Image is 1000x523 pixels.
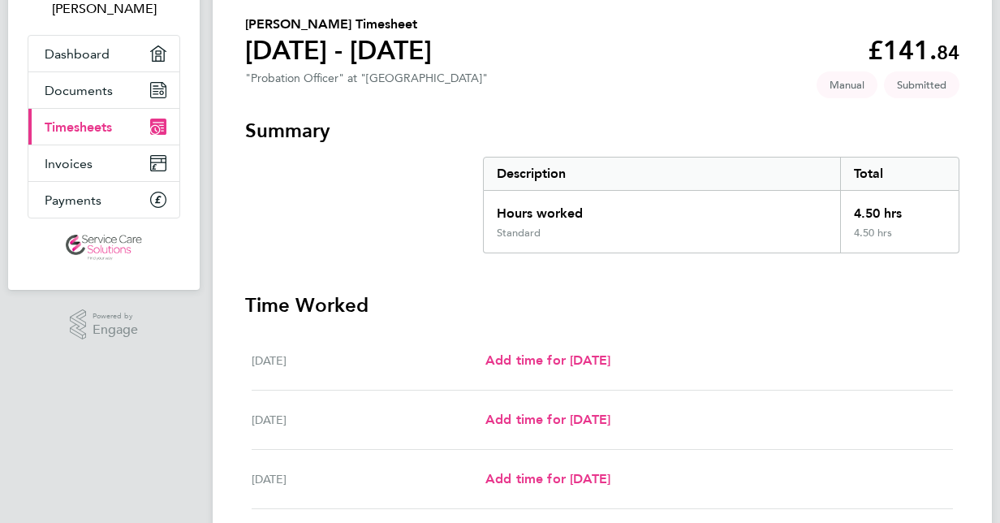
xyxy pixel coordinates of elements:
span: Payments [45,192,101,208]
span: Engage [93,323,138,337]
div: [DATE] [252,469,485,489]
h3: Summary [245,118,959,144]
a: Timesheets [28,109,179,145]
a: Add time for [DATE] [485,469,610,489]
a: Powered byEngage [70,309,139,340]
span: Dashboard [45,46,110,62]
div: Description [484,158,840,190]
span: Documents [45,83,113,98]
a: Documents [28,72,179,108]
span: This timesheet was manually created. [817,71,877,98]
h1: [DATE] - [DATE] [245,34,432,67]
div: Hours worked [484,191,840,227]
span: Add time for [DATE] [485,471,610,486]
span: Add time for [DATE] [485,352,610,368]
div: [DATE] [252,351,485,370]
h3: Time Worked [245,292,959,318]
a: Add time for [DATE] [485,410,610,430]
div: Standard [497,227,541,240]
div: 4.50 hrs [840,191,959,227]
img: servicecare-logo-retina.png [66,235,142,261]
div: 4.50 hrs [840,227,959,253]
div: Summary [483,157,959,253]
a: Invoices [28,145,179,181]
span: Timesheets [45,119,112,135]
a: Payments [28,182,179,218]
div: Total [840,158,959,190]
a: Dashboard [28,36,179,71]
span: This timesheet is Submitted. [884,71,959,98]
a: Add time for [DATE] [485,351,610,370]
span: Add time for [DATE] [485,412,610,427]
div: [DATE] [252,410,485,430]
a: Go to home page [28,235,180,261]
h2: [PERSON_NAME] Timesheet [245,15,432,34]
span: Powered by [93,309,138,323]
div: "Probation Officer" at "[GEOGRAPHIC_DATA]" [245,71,488,85]
span: 84 [937,41,959,64]
app-decimal: £141. [868,35,959,66]
span: Invoices [45,156,93,171]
